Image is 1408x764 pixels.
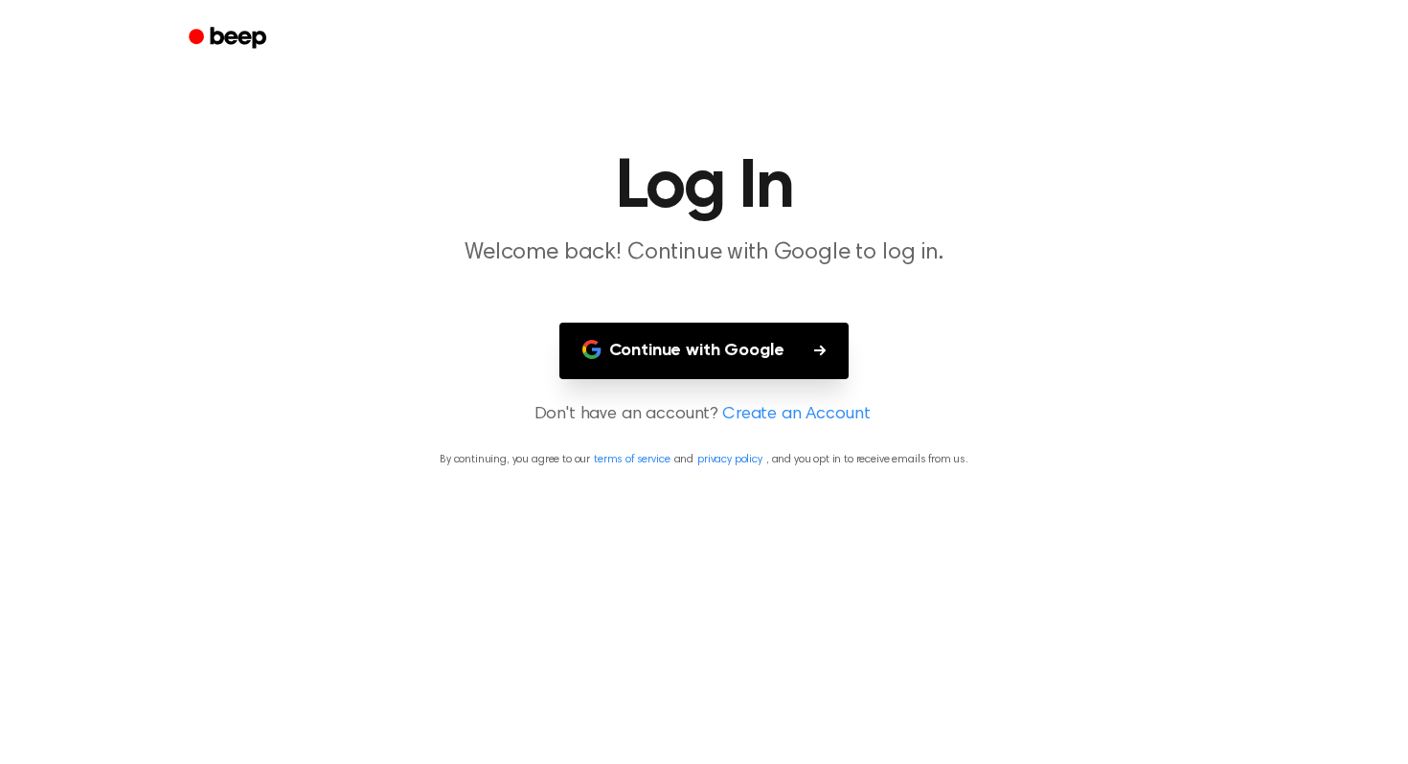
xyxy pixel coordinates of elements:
[23,402,1385,428] p: Don't have an account?
[697,454,762,465] a: privacy policy
[594,454,670,465] a: terms of service
[336,237,1072,269] p: Welcome back! Continue with Google to log in.
[175,20,284,57] a: Beep
[559,323,850,379] button: Continue with Google
[722,402,870,428] a: Create an Account
[23,451,1385,468] p: By continuing, you agree to our and , and you opt in to receive emails from us.
[214,153,1194,222] h1: Log In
